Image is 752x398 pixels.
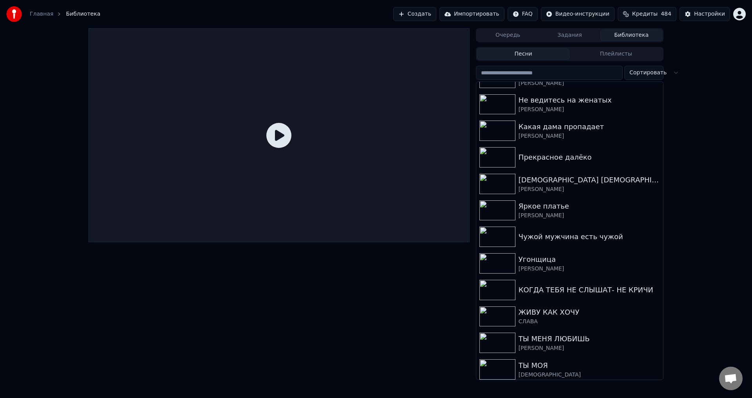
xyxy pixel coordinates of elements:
div: Какая дама пропадает [519,121,660,132]
div: [PERSON_NAME] [519,265,660,273]
div: [PERSON_NAME] [519,79,660,87]
div: Прекрасное далёко [519,152,660,163]
a: Главная [30,10,53,18]
div: ТЫ МОЯ [519,360,660,371]
div: КОГДА ТЕБЯ НЕ СЛЫШАТ- НЕ КРИЧИ [519,285,660,295]
span: 484 [661,10,671,18]
button: Плейлисты [569,49,662,60]
button: Кредиты484 [618,7,676,21]
div: Настройки [694,10,725,18]
div: Чужой мужчина есть чужой [519,231,660,242]
div: Угонщица [519,254,660,265]
div: ЖИВУ КАК ХОЧУ [519,307,660,318]
div: [DEMOGRAPHIC_DATA] [519,371,660,379]
div: [PERSON_NAME] [519,212,660,220]
button: Песни [477,49,570,60]
div: ТЫ МЕНЯ ЛЮБИШЬ [519,333,660,344]
button: Импортировать [439,7,504,21]
nav: breadcrumb [30,10,100,18]
div: [PERSON_NAME] [519,132,660,140]
button: Задания [539,30,601,41]
button: Настройки [680,7,730,21]
div: [DEMOGRAPHIC_DATA] [DEMOGRAPHIC_DATA] [519,175,660,185]
span: Библиотека [66,10,100,18]
button: Очередь [477,30,539,41]
span: Сортировать [629,69,667,77]
div: [PERSON_NAME] [519,106,660,113]
img: youka [6,6,22,22]
span: Кредиты [632,10,658,18]
div: [PERSON_NAME] [519,185,660,193]
div: Яркое платье [519,201,660,212]
button: Видео-инструкции [541,7,615,21]
div: СЛАВА [519,318,660,326]
div: [PERSON_NAME] [519,344,660,352]
button: Библиотека [600,30,662,41]
a: Открытый чат [719,367,743,390]
div: Не ведитесь на женатых [519,95,660,106]
button: FAQ [508,7,538,21]
button: Создать [393,7,436,21]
